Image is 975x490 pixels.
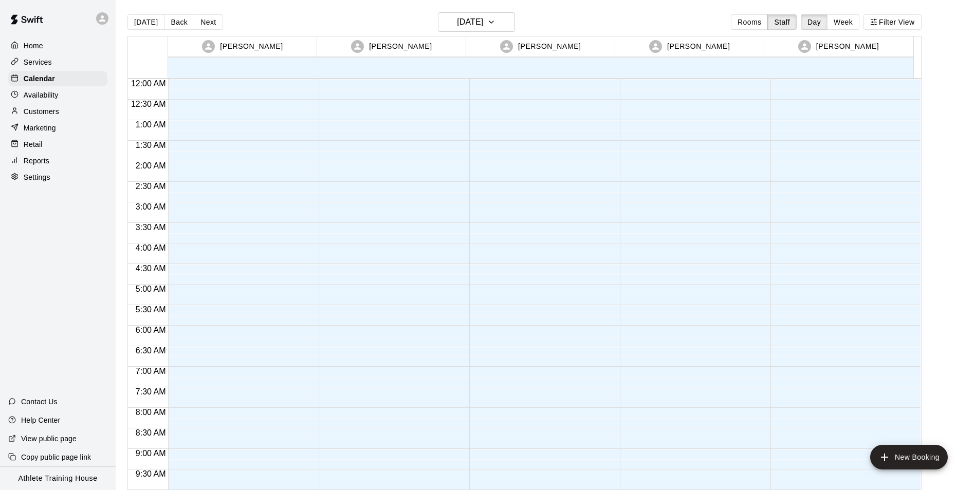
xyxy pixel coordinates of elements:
p: Calendar [24,73,55,84]
p: Athlete Training House [19,473,98,484]
span: 6:00 AM [133,326,169,334]
button: Back [164,14,194,30]
button: Filter View [863,14,921,30]
a: Services [8,54,107,70]
p: [PERSON_NAME] [518,41,581,52]
button: [DATE] [127,14,164,30]
a: Calendar [8,71,107,86]
p: Customers [24,106,59,117]
button: Week [827,14,859,30]
p: Copy public page link [21,452,91,462]
a: Reports [8,153,107,168]
span: 12:00 AM [128,79,169,88]
p: Settings [24,172,50,182]
p: Contact Us [21,397,58,407]
span: 9:00 AM [133,449,169,458]
p: Help Center [21,415,60,425]
p: [PERSON_NAME] [369,41,432,52]
a: Retail [8,137,107,152]
p: Home [24,41,43,51]
span: 12:30 AM [128,100,169,108]
span: 3:30 AM [133,223,169,232]
span: 7:00 AM [133,367,169,375]
span: 6:30 AM [133,346,169,355]
span: 4:00 AM [133,243,169,252]
p: Retail [24,139,43,149]
span: 1:30 AM [133,141,169,149]
p: Services [24,57,52,67]
span: 5:30 AM [133,305,169,314]
button: Staff [767,14,797,30]
span: 3:00 AM [133,202,169,211]
p: [PERSON_NAME] [816,41,879,52]
span: 8:00 AM [133,408,169,417]
button: Next [194,14,223,30]
button: [DATE] [438,12,515,32]
p: View public page [21,434,77,444]
span: 7:30 AM [133,387,169,396]
a: Home [8,38,107,53]
h6: [DATE] [457,15,483,29]
span: 2:30 AM [133,182,169,191]
a: Availability [8,87,107,103]
span: 5:00 AM [133,285,169,293]
p: Marketing [24,123,56,133]
span: 9:30 AM [133,469,169,478]
p: [PERSON_NAME] [220,41,283,52]
span: 2:00 AM [133,161,169,170]
a: Customers [8,104,107,119]
a: Marketing [8,120,107,136]
button: Day [801,14,827,30]
button: add [870,445,948,469]
span: 8:30 AM [133,428,169,437]
p: Availability [24,90,59,100]
a: Settings [8,169,107,185]
span: 4:30 AM [133,264,169,273]
p: Reports [24,156,49,166]
button: Rooms [731,14,768,30]
p: [PERSON_NAME] [667,41,730,52]
span: 1:00 AM [133,120,169,129]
